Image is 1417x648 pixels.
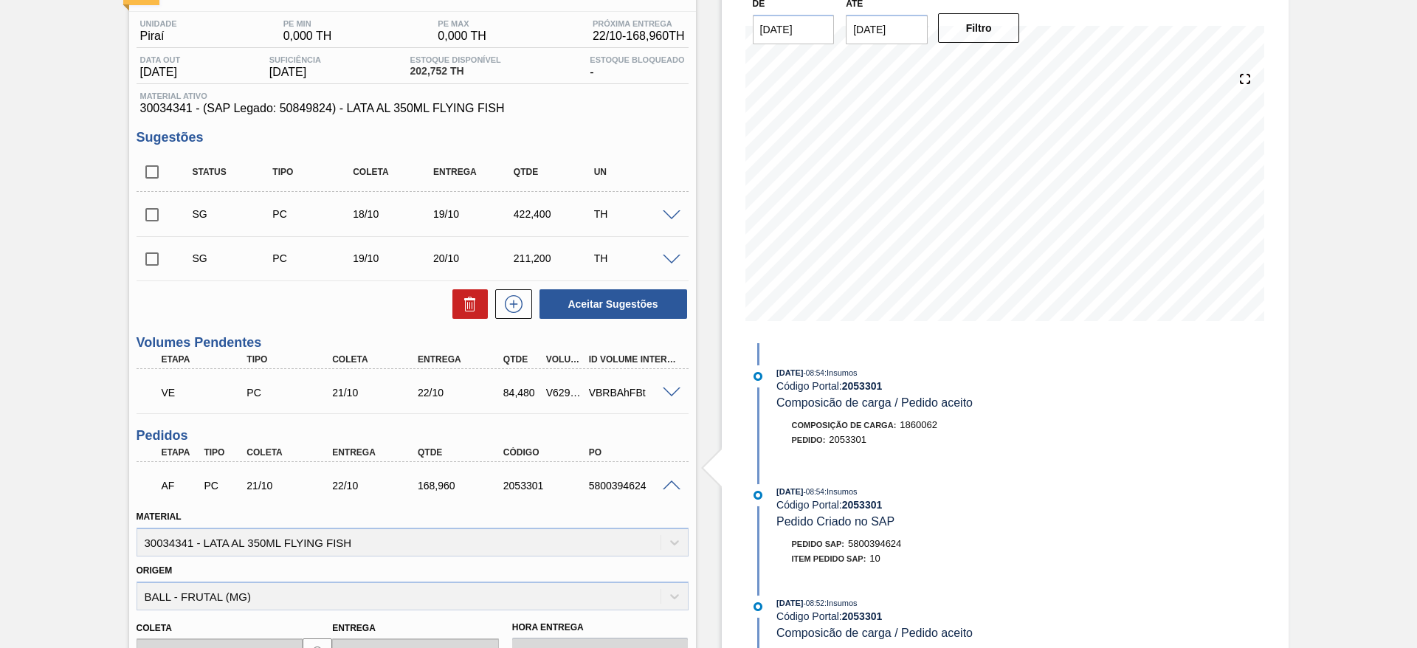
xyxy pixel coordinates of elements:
span: : Insumos [824,599,858,607]
span: 1860062 [900,419,937,430]
span: Pedido Criado no SAP [776,515,894,528]
img: atual [754,491,762,500]
label: Coleta [137,623,172,633]
span: Material ativo [140,92,685,100]
span: Data out [140,55,181,64]
div: 84,480 [500,387,544,399]
div: 2053301 [500,480,596,492]
div: Aguardando Faturamento [158,469,202,502]
span: : Insumos [824,487,858,496]
h3: Pedidos [137,428,689,444]
div: Entrega [430,167,519,177]
span: Pedido SAP: [792,540,845,548]
div: 422,400 [510,208,599,220]
span: Estoque Bloqueado [590,55,684,64]
input: dd/mm/yyyy [753,15,835,44]
span: 10 [869,553,880,564]
strong: 2053301 [842,499,883,511]
div: V629035 [542,387,587,399]
label: Material [137,511,182,522]
div: Tipo [269,167,358,177]
div: Código [500,447,596,458]
div: Entrega [328,447,424,458]
span: 22/10 - 168,960 TH [593,30,685,43]
img: atual [754,602,762,611]
span: - 08:54 [804,488,824,496]
span: PE MIN [283,19,332,28]
div: 22/10/2025 [414,387,510,399]
div: Entrega [414,354,510,365]
div: 211,200 [510,252,599,264]
div: 21/10/2025 [243,480,339,492]
span: - 08:54 [804,369,824,377]
div: Pedido de Compra [243,387,339,399]
label: Origem [137,565,173,576]
div: TH [590,252,680,264]
span: 202,752 TH [410,66,501,77]
h3: Sugestões [137,130,689,145]
span: [DATE] [776,487,803,496]
span: Estoque Disponível [410,55,501,64]
div: Sugestão Criada [189,252,278,264]
span: [DATE] [140,66,181,79]
div: Pedido de Compra [269,208,358,220]
div: UN [590,167,680,177]
strong: 2053301 [842,610,883,622]
span: 2053301 [829,434,866,445]
h3: Volumes Pendentes [137,335,689,351]
span: 0,000 TH [283,30,332,43]
div: 21/10/2025 [328,387,424,399]
span: 5800394624 [848,538,901,549]
div: Sugestão Criada [189,208,278,220]
span: PE MAX [438,19,486,28]
label: Hora Entrega [512,617,689,638]
span: 30034341 - (SAP Legado: 50849824) - LATA AL 350ML FLYING FISH [140,102,685,115]
div: 19/10/2025 [349,252,438,264]
span: [DATE] [269,66,321,79]
span: Unidade [140,19,177,28]
div: Código Portal: [776,610,1127,622]
span: : Insumos [824,368,858,377]
div: VBRBAhFBt [585,387,681,399]
div: 22/10/2025 [328,480,424,492]
div: Qtde [500,354,544,365]
span: Composição de Carga : [792,421,897,430]
div: Etapa [158,447,202,458]
div: Código Portal: [776,499,1127,511]
span: Composicão de carga / Pedido aceito [776,627,973,639]
span: Suficiência [269,55,321,64]
div: 20/10/2025 [430,252,519,264]
div: Coleta [349,167,438,177]
div: Tipo [243,354,339,365]
div: Qtde [510,167,599,177]
span: [DATE] [776,368,803,377]
div: 19/10/2025 [430,208,519,220]
div: Nova sugestão [488,289,532,319]
span: [DATE] [776,599,803,607]
span: Composicão de carga / Pedido aceito [776,396,973,409]
div: Pedido de Compra [200,480,244,492]
div: Coleta [328,354,424,365]
span: Piraí [140,30,177,43]
button: Filtro [938,13,1020,43]
p: VE [162,387,250,399]
img: atual [754,372,762,381]
div: Pedido de Compra [269,252,358,264]
span: - 08:52 [804,599,824,607]
span: Item pedido SAP: [792,554,866,563]
div: Qtde [414,447,510,458]
input: dd/mm/yyyy [846,15,928,44]
div: 5800394624 [585,480,681,492]
div: Excluir Sugestões [445,289,488,319]
label: Entrega [332,623,376,633]
div: Aceitar Sugestões [532,288,689,320]
div: Tipo [200,447,244,458]
div: 168,960 [414,480,510,492]
div: Volume Portal [542,354,587,365]
div: PO [585,447,681,458]
span: Pedido : [792,435,826,444]
div: Coleta [243,447,339,458]
span: Próxima Entrega [593,19,685,28]
div: - [586,55,688,79]
div: Volume Enviado para Transporte [158,376,254,409]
